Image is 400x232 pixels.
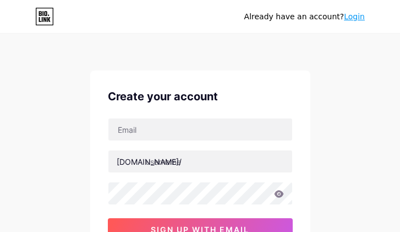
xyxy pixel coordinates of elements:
input: Email [108,118,292,141]
div: Create your account [108,88,293,105]
div: [DOMAIN_NAME]/ [117,156,182,168]
a: Login [344,12,365,21]
input: username [108,150,292,172]
div: Already have an account? [244,11,365,23]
